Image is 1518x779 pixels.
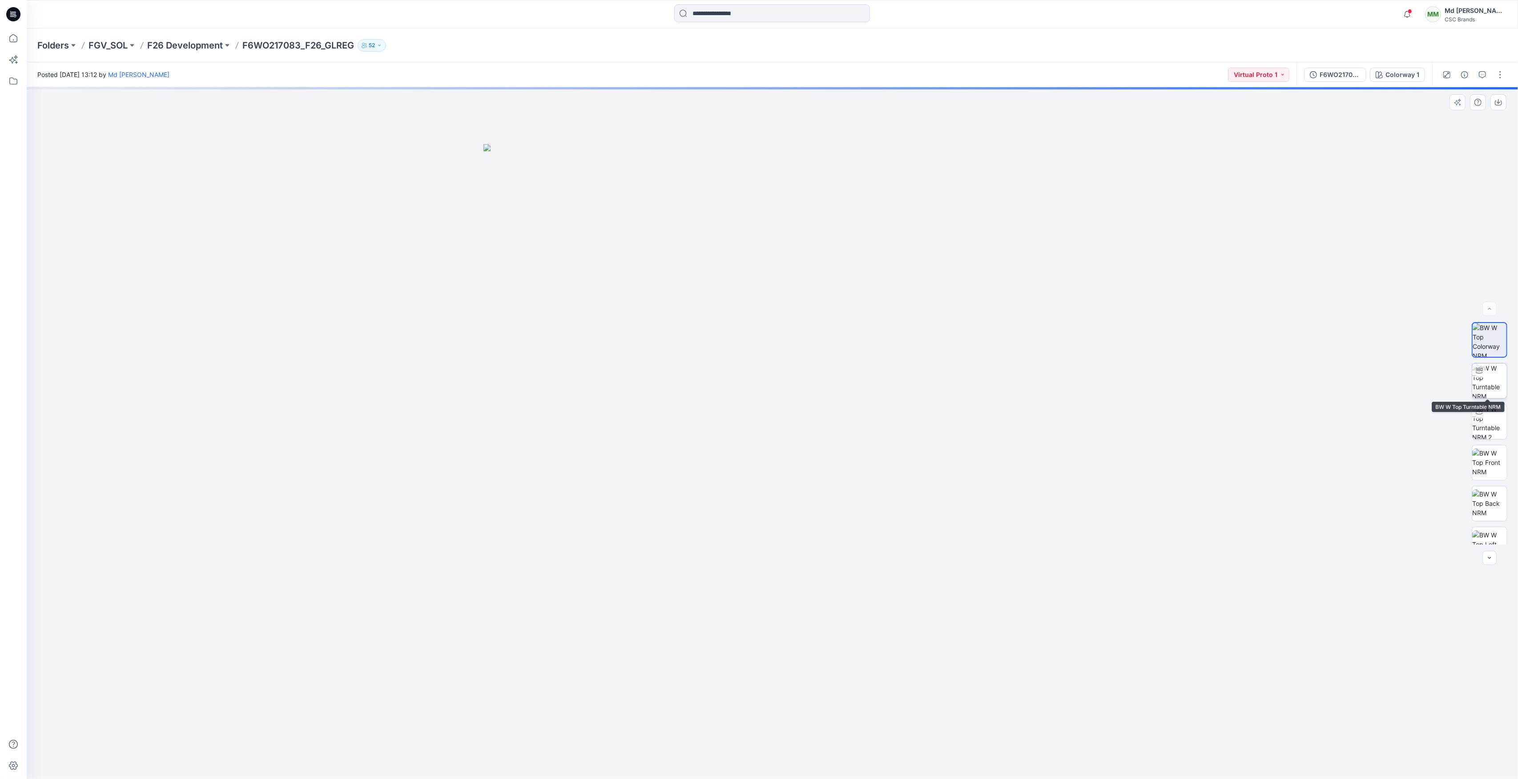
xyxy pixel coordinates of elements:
a: F26 Development [147,39,223,52]
button: 52 [358,39,386,52]
img: BW W Top Front NRM [1472,448,1507,476]
p: F6WO217083_F26_GLREG [242,39,354,52]
img: BW W Top Left NRM [1472,530,1507,558]
div: F6WO217083_F26_GLREG_VP1 [1320,70,1361,80]
button: Details [1458,68,1472,82]
div: MM [1425,6,1441,22]
p: 52 [369,40,375,50]
img: BW W Top Turntable NRM 2 [1472,404,1507,439]
button: Colorway 1 [1370,68,1425,82]
img: BW W Top Back NRM [1472,489,1507,517]
a: Md [PERSON_NAME] [108,71,169,78]
span: Posted [DATE] 13:12 by [37,70,169,79]
div: Md [PERSON_NAME] [1445,5,1507,16]
div: CSC Brands [1445,16,1507,23]
button: F6WO217083_F26_GLREG_VP1 [1304,68,1366,82]
img: BW W Top Turntable NRM [1472,363,1507,398]
a: Folders [37,39,69,52]
img: BW W Top Colorway NRM [1473,323,1506,357]
a: FGV_SOL [89,39,128,52]
div: Colorway 1 [1385,70,1419,80]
